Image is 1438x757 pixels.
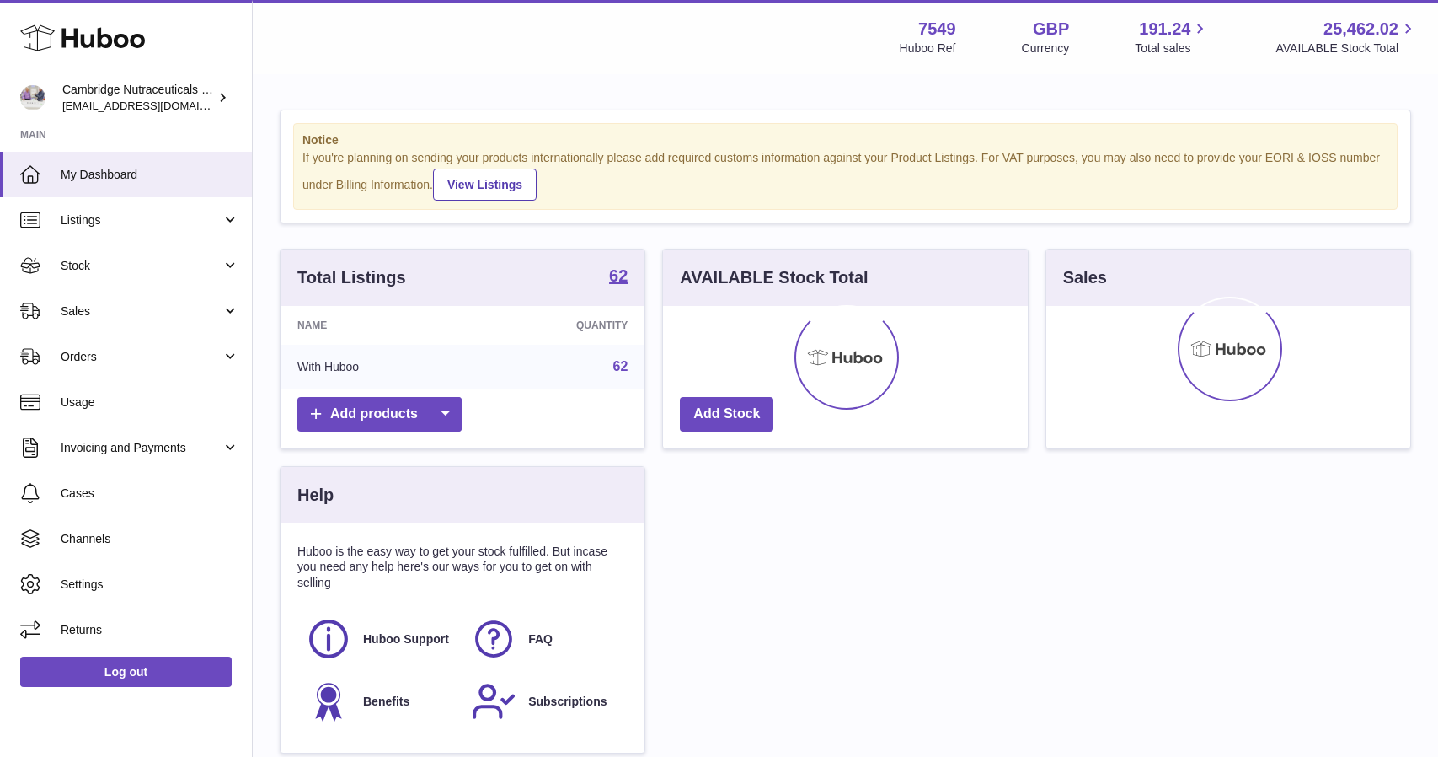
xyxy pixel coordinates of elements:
[918,18,956,40] strong: 7549
[61,395,239,411] span: Usage
[297,266,406,289] h3: Total Listings
[680,266,868,289] h3: AVAILABLE Stock Total
[1135,40,1210,56] span: Total sales
[61,349,222,365] span: Orders
[471,679,619,724] a: Subscriptions
[471,616,619,662] a: FAQ
[1139,18,1190,40] span: 191.24
[61,212,222,228] span: Listings
[363,694,409,710] span: Benefits
[61,486,239,502] span: Cases
[302,150,1388,201] div: If you're planning on sending your products internationally please add required customs informati...
[900,40,956,56] div: Huboo Ref
[302,132,1388,148] strong: Notice
[61,531,239,547] span: Channels
[1275,40,1418,56] span: AVAILABLE Stock Total
[281,345,473,389] td: With Huboo
[473,306,644,345] th: Quantity
[61,258,222,274] span: Stock
[62,82,214,114] div: Cambridge Nutraceuticals Ltd
[1022,40,1070,56] div: Currency
[62,99,248,112] span: [EMAIL_ADDRESS][DOMAIN_NAME]
[609,267,628,287] a: 62
[297,397,462,432] a: Add products
[61,440,222,456] span: Invoicing and Payments
[613,359,628,373] a: 62
[20,85,45,110] img: qvc@camnutra.com
[297,544,628,592] p: Huboo is the easy way to get your stock fulfilled. But incase you need any help here's our ways f...
[609,267,628,284] strong: 62
[528,694,607,710] span: Subscriptions
[61,303,222,319] span: Sales
[306,679,454,724] a: Benefits
[20,657,232,687] a: Log out
[528,631,553,647] span: FAQ
[433,169,537,201] a: View Listings
[1323,18,1398,40] span: 25,462.02
[1063,266,1107,289] h3: Sales
[1135,18,1210,56] a: 191.24 Total sales
[306,616,454,662] a: Huboo Support
[61,577,239,593] span: Settings
[1275,18,1418,56] a: 25,462.02 AVAILABLE Stock Total
[680,397,773,432] a: Add Stock
[281,306,473,345] th: Name
[1033,18,1069,40] strong: GBP
[363,631,449,647] span: Huboo Support
[61,167,239,183] span: My Dashboard
[297,484,334,507] h3: Help
[61,622,239,638] span: Returns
